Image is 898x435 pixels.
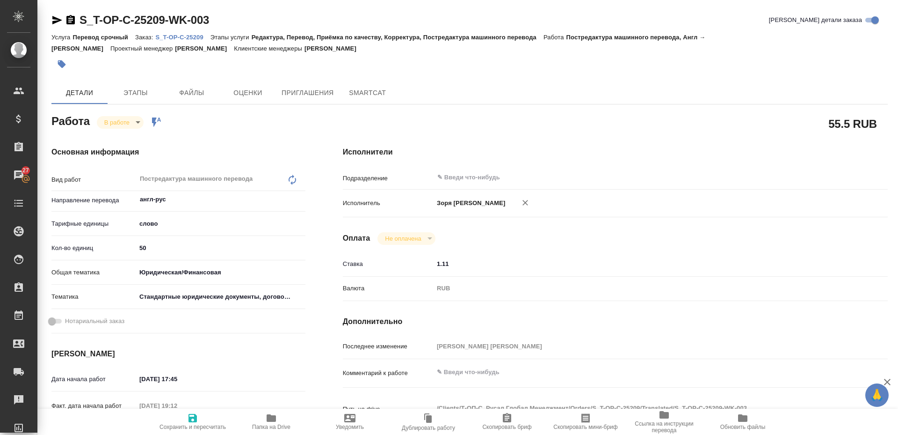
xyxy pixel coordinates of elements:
h4: Основная информация [51,147,305,158]
p: Подразделение [343,174,434,183]
p: Клиентские менеджеры [234,45,304,52]
h4: Исполнители [343,147,888,158]
p: Зоря [PERSON_NAME] [434,199,506,208]
button: Папка на Drive [232,409,311,435]
button: Скопировать бриф [468,409,546,435]
span: Ссылка на инструкции перевода [630,420,698,434]
button: Open [837,177,839,178]
p: Последнее изменение [343,342,434,351]
p: Кол-во единиц [51,243,136,253]
span: 🙏 [869,385,885,405]
p: Работа [543,34,566,41]
input: ✎ Введи что-нибудь [434,257,842,271]
a: 27 [2,163,35,187]
p: Факт. дата начала работ [51,401,136,411]
p: Комментарий к работе [343,369,434,378]
p: Редактура, Перевод, Приёмка по качеству, Корректура, Постредактура машинного перевода [252,34,543,41]
span: Дублировать работу [402,425,455,431]
h4: Оплата [343,233,370,244]
span: SmartCat [345,87,390,99]
p: [PERSON_NAME] [304,45,363,52]
p: Услуга [51,34,72,41]
input: Пустое поле [136,399,218,413]
h4: [PERSON_NAME] [51,348,305,360]
p: Вид работ [51,175,136,184]
h4: Дополнительно [343,316,888,327]
span: Обновить файлы [720,424,766,430]
p: [PERSON_NAME] [175,45,234,52]
p: Тарифные единицы [51,219,136,229]
p: Путь на drive [343,405,434,414]
p: Перевод срочный [72,34,135,41]
span: Файлы [169,87,214,99]
button: Open [300,199,302,200]
button: 🙏 [865,383,889,407]
button: Добавить тэг [51,54,72,74]
button: В работе [101,118,132,126]
button: Не оплачена [382,235,424,243]
p: Заказ: [135,34,155,41]
button: Дублировать работу [389,409,468,435]
button: Обновить файлы [703,409,782,435]
h2: Работа [51,112,90,129]
button: Скопировать ссылку [65,15,76,26]
span: Нотариальный заказ [65,317,124,326]
input: ✎ Введи что-нибудь [136,372,218,386]
textarea: /Clients/Т-ОП-С_Русал Глобал Менеджмент/Orders/S_T-OP-C-25209/Translated/S_T-OP-C-25209-WK-003 [434,400,842,416]
div: Юридическая/Финансовая [136,265,305,280]
span: Скопировать мини-бриф [553,424,617,430]
div: В работе [377,232,435,245]
div: слово [136,216,305,232]
button: Уведомить [311,409,389,435]
input: ✎ Введи что-нибудь [136,241,305,255]
button: Скопировать ссылку для ЯМессенджера [51,15,63,26]
div: Стандартные юридические документы, договоры, уставы [136,289,305,305]
span: [PERSON_NAME] детали заказа [769,15,862,25]
input: ✎ Введи что-нибудь [436,172,808,183]
p: Общая тематика [51,268,136,277]
span: 27 [17,166,35,175]
button: Сохранить и пересчитать [153,409,232,435]
span: Приглашения [282,87,334,99]
button: Ссылка на инструкции перевода [625,409,703,435]
p: Направление перевода [51,196,136,205]
h2: 55.5 RUB [828,116,877,132]
div: В работе [97,116,144,129]
a: S_T-OP-C-25209-WK-003 [80,14,209,26]
div: RUB [434,280,842,296]
p: Тематика [51,292,136,302]
p: Дата начала работ [51,375,136,384]
button: Удалить исполнителя [515,192,536,213]
input: Пустое поле [434,339,842,353]
span: Сохранить и пересчитать [159,424,226,430]
span: Этапы [113,87,158,99]
button: Скопировать мини-бриф [546,409,625,435]
p: Валюта [343,284,434,293]
span: Скопировать бриф [482,424,531,430]
span: Уведомить [336,424,364,430]
span: Оценки [225,87,270,99]
a: S_T-OP-C-25209 [155,33,210,41]
p: Этапы услуги [210,34,252,41]
span: Папка на Drive [252,424,290,430]
p: Исполнитель [343,199,434,208]
p: S_T-OP-C-25209 [155,34,210,41]
span: Детали [57,87,102,99]
p: Ставка [343,259,434,269]
p: Проектный менеджер [110,45,175,52]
